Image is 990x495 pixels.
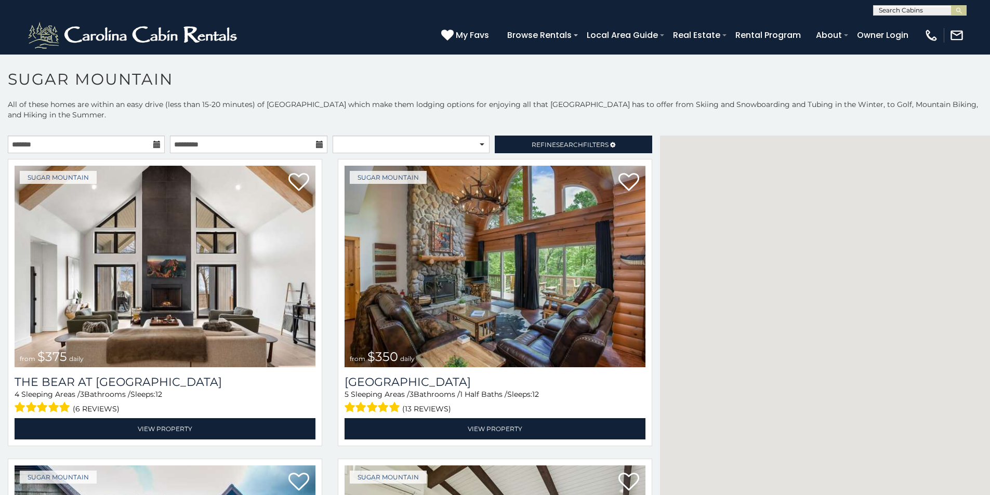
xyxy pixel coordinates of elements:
a: Add to favorites [288,472,309,493]
img: phone-regular-white.png [924,28,939,43]
a: Add to favorites [288,172,309,194]
div: Sleeping Areas / Bathrooms / Sleeps: [345,389,645,416]
span: 3 [410,390,414,399]
span: 3 [80,390,84,399]
a: My Favs [441,29,492,42]
a: Rental Program [730,26,806,44]
span: from [350,355,365,363]
span: $375 [37,349,67,364]
h3: The Bear At Sugar Mountain [15,375,315,389]
a: Browse Rentals [502,26,577,44]
a: The Bear At [GEOGRAPHIC_DATA] [15,375,315,389]
span: 5 [345,390,349,399]
a: RefineSearchFilters [495,136,652,153]
div: Sleeping Areas / Bathrooms / Sleeps: [15,389,315,416]
a: Add to favorites [618,172,639,194]
img: mail-regular-white.png [949,28,964,43]
span: Search [556,141,583,149]
span: 12 [155,390,162,399]
span: Refine Filters [532,141,609,149]
span: 4 [15,390,19,399]
a: Sugar Mountain [350,171,427,184]
span: daily [69,355,84,363]
span: daily [400,355,415,363]
img: White-1-2.png [26,20,242,51]
span: My Favs [456,29,489,42]
a: Sugar Mountain [20,171,97,184]
a: Sugar Mountain [350,471,427,484]
a: Owner Login [852,26,914,44]
a: View Property [345,418,645,439]
a: The Bear At Sugar Mountain from $375 daily [15,166,315,367]
a: Add to favorites [618,472,639,493]
span: 12 [532,390,539,399]
h3: Grouse Moor Lodge [345,375,645,389]
a: Real Estate [668,26,725,44]
a: Sugar Mountain [20,471,97,484]
a: About [811,26,847,44]
img: The Bear At Sugar Mountain [15,166,315,367]
img: Grouse Moor Lodge [345,166,645,367]
a: View Property [15,418,315,439]
span: (6 reviews) [73,402,120,416]
span: (13 reviews) [402,402,451,416]
a: Local Area Guide [582,26,663,44]
span: 1 Half Baths / [460,390,507,399]
a: [GEOGRAPHIC_DATA] [345,375,645,389]
span: from [20,355,35,363]
a: Grouse Moor Lodge from $350 daily [345,166,645,367]
span: $350 [367,349,398,364]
